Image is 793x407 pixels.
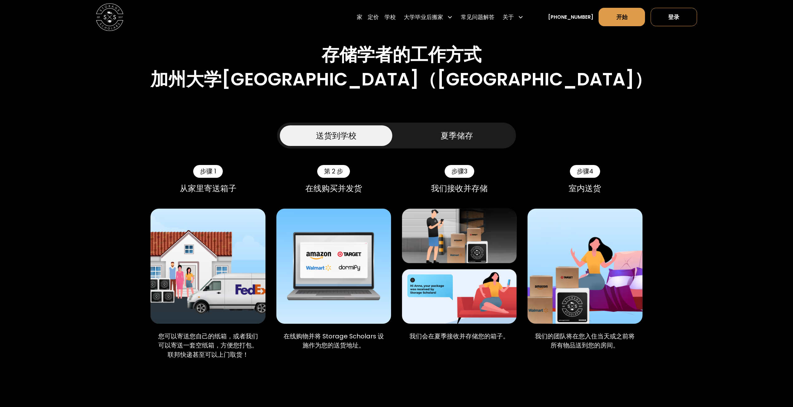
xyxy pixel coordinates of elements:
[616,13,628,21] font: 开始
[569,182,601,194] font: 室内送货
[404,13,443,21] font: 大学毕业后搬家
[500,7,526,27] div: 关于
[284,332,384,350] font: 在线购物并将 Storage Scholars 设施作为您的送货地址。
[180,182,236,194] font: 从家里寄送箱子
[200,167,216,176] font: 步骤 1
[324,167,343,176] font: 第 2 步
[409,332,509,341] font: 我们会在夏季接收并存储您的箱子。
[668,13,679,21] font: 登录
[368,13,379,21] font: 定价
[401,7,455,27] div: 大学毕业后搬家
[461,13,494,21] font: 常见问题解答
[305,182,362,194] font: 在线购买并发货
[599,8,645,26] a: 开始
[385,7,396,27] a: 学校
[548,14,593,20] font: [PHONE_NUMBER]
[357,13,362,21] font: 家
[461,7,494,27] a: 常见问题解答
[158,332,258,359] font: 您可以寄送您自己的纸箱，或者我们可以寄送一套空纸箱，方便您打包。联邦快递甚至可以上门取货！
[503,13,514,21] font: 关于
[548,13,593,21] a: [PHONE_NUMBER]
[316,130,356,141] font: 送货到学校
[96,3,123,31] img: 存储学者主徽标
[651,8,697,26] a: 登录
[577,167,593,176] font: 步骤4
[441,130,473,141] font: 夏季储存
[150,67,652,92] font: 加州大学[GEOGRAPHIC_DATA]（[GEOGRAPHIC_DATA]）
[368,7,379,27] a: 定价
[357,7,362,27] a: 家
[322,42,481,67] font: 存储学者的工作方式
[431,182,488,194] font: 我们接收并存储
[385,13,396,21] font: 学校
[535,332,635,350] font: 我们的团队将在您入住当天或之前将所有物品送到您的房间。
[451,167,467,176] font: 步骤3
